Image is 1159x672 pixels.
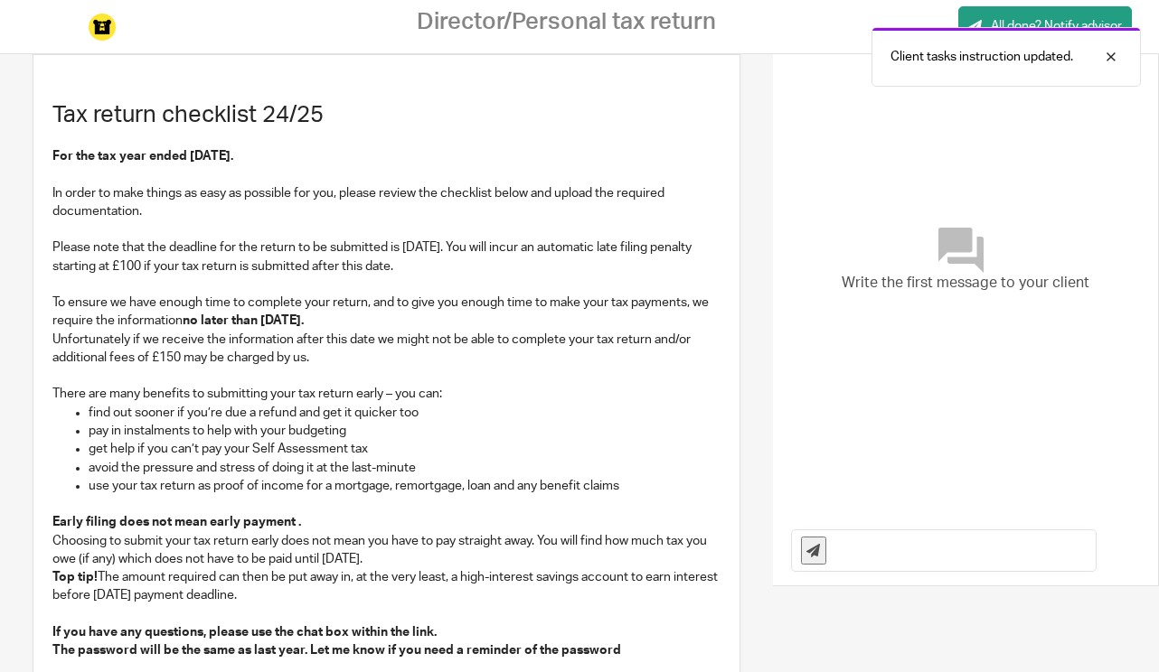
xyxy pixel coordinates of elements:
[52,626,437,639] strong: If you have any questions, please use the chat box within the link.
[890,48,1073,66] p: Client tasks instruction updated.
[52,571,98,583] strong: Top tip!
[89,440,721,458] p: get help if you can’t pay your Self Assessment tax
[52,184,721,221] p: In order to make things as easy as possible for you, please review the checklist below and upload...
[842,273,1089,294] span: Write the first message to your client
[89,459,721,477] p: avoid the pressure and stress of doing it at the last-minute
[298,516,301,528] strong: .
[52,385,721,403] p: There are many benefits to submitting your tax return early – you can:
[86,516,296,528] strong: filing does not mean early payment
[52,294,721,331] p: To ensure we have enough time to complete your return, and to give you enough time to make your t...
[89,477,721,495] p: use your tax return as proof of income for a mortgage, remortgage, loan and any benefit claims
[89,14,116,41] img: Instagram%20Profile%20Image_320x320_Black%20on%20Yellow.png
[52,513,721,604] p: Choosing to submit your tax return early does not mean you have to pay straight away. You will fi...
[417,8,716,36] h2: Director/Personal tax return
[52,101,721,129] h1: Tax return checklist 24/25
[958,6,1132,47] a: All done? Notify advisor
[52,238,721,275] p: Please note that the deadline for the return to be submitted is [DATE]. You will incur an automat...
[52,150,233,163] strong: For the tax year ended [DATE].
[183,314,304,327] strong: no later than [DATE].
[52,516,83,528] strong: Early
[89,422,721,440] p: pay in instalments to help with your budgeting
[52,331,721,368] p: Unfortunately if we receive the information after this date we might not be able to complete your...
[89,404,721,422] p: find out sooner if you’re due a refund and get it quicker too
[52,644,621,657] strong: The password will be the same as last year. Let me know if you need a reminder of the password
